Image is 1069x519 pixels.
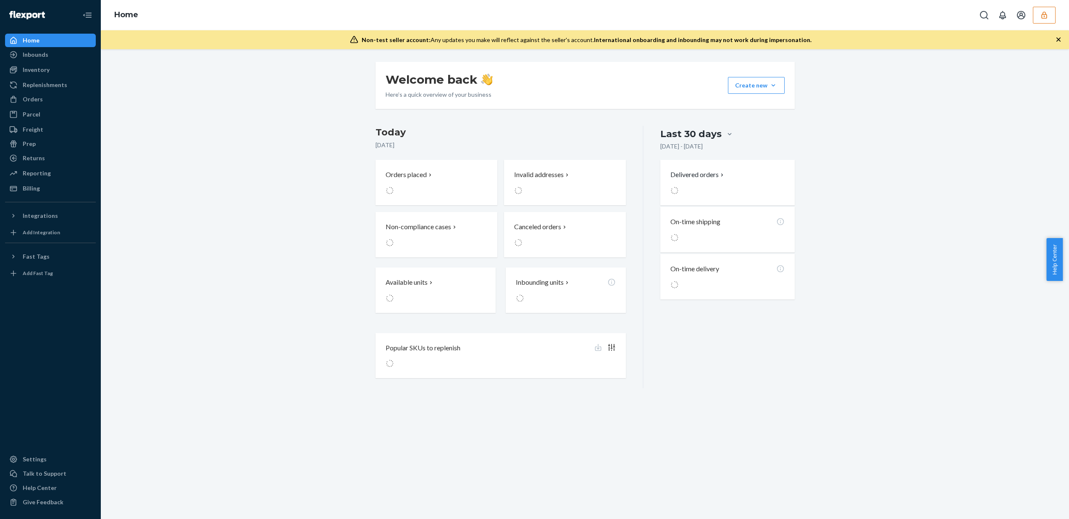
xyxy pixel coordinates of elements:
button: Open account menu [1013,7,1030,24]
a: Freight [5,123,96,136]
p: Inbounding units [516,278,564,287]
div: Billing [23,184,40,193]
button: Give Feedback [5,495,96,509]
p: Orders placed [386,170,427,180]
div: Freight [23,125,43,134]
a: Help Center [5,481,96,495]
button: Non-compliance cases [376,212,497,257]
ol: breadcrumbs [108,3,145,27]
p: Canceled orders [514,222,561,232]
h3: Today [376,126,626,139]
div: Fast Tags [23,252,50,261]
a: Replenishments [5,78,96,92]
div: Integrations [23,212,58,220]
a: Home [114,10,138,19]
a: Parcel [5,108,96,121]
div: Inbounds [23,50,48,59]
p: [DATE] - [DATE] [660,142,703,151]
p: Invalid addresses [514,170,564,180]
span: International onboarding and inbounding may not work during impersonation. [594,36,812,43]
button: Help Center [1046,238,1063,281]
p: Here’s a quick overview of your business [386,90,493,99]
div: Help Center [23,484,57,492]
span: Non-test seller account: [362,36,431,43]
button: Integrations [5,209,96,222]
div: Add Fast Tag [23,270,53,277]
a: Reporting [5,167,96,180]
button: Inbounding units [506,267,626,313]
a: Home [5,34,96,47]
p: [DATE] [376,141,626,149]
a: Returns [5,151,96,165]
button: Delivered orders [670,170,725,180]
button: Talk to Support [5,467,96,480]
div: Orders [23,95,43,103]
p: On-time delivery [670,264,719,274]
a: Add Fast Tag [5,267,96,280]
button: Orders placed [376,160,497,205]
div: Reporting [23,169,51,177]
a: Inventory [5,63,96,77]
h1: Welcome back [386,72,493,87]
a: Inbounds [5,48,96,61]
img: hand-wave emoji [481,74,493,85]
div: Replenishments [23,81,67,89]
button: Invalid addresses [504,160,626,205]
p: Available units [386,278,428,287]
div: Parcel [23,110,40,119]
p: On-time shipping [670,217,720,227]
a: Orders [5,93,96,106]
button: Open Search Box [976,7,993,24]
div: Any updates you make will reflect against the seller's account. [362,36,812,44]
div: Give Feedback [23,498,63,506]
div: Home [23,36,39,45]
a: Prep [5,137,96,151]
button: Canceled orders [504,212,626,257]
div: Prep [23,140,36,148]
a: Billing [5,182,96,195]
button: Available units [376,267,496,313]
div: Talk to Support [23,469,66,478]
a: Add Integration [5,226,96,239]
p: Popular SKUs to replenish [386,343,460,353]
div: Settings [23,455,47,463]
button: Create new [728,77,785,94]
button: Fast Tags [5,250,96,263]
button: Close Navigation [79,7,96,24]
p: Non-compliance cases [386,222,451,232]
button: Open notifications [994,7,1011,24]
img: Flexport logo [9,11,45,19]
div: Returns [23,154,45,162]
div: Inventory [23,66,50,74]
div: Add Integration [23,229,60,236]
a: Settings [5,453,96,466]
div: Last 30 days [660,127,722,140]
